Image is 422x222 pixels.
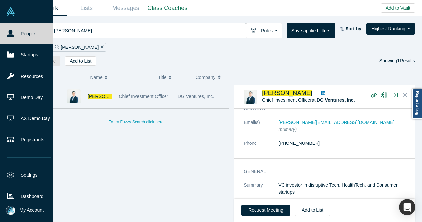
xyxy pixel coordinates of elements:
[262,90,312,96] a: [PERSON_NAME]
[244,90,257,104] img: Brian Yeh's Profile Image
[400,90,410,101] button: Close
[158,70,189,84] button: Title
[196,70,227,84] button: Company
[262,97,355,103] span: Chief Investment Officer at
[397,58,400,63] strong: 1
[244,168,401,175] h3: General
[241,205,290,216] button: Request Meeting
[379,56,415,66] div: Showing
[90,70,151,84] button: Name
[6,206,15,215] img: Mia Scott's Account
[317,97,355,103] a: DG Ventures, Inc.
[105,118,168,126] button: To try Fuzzy Search click here
[65,56,96,66] button: Add to List
[278,127,297,132] span: (primary)
[244,140,278,154] dt: Phone
[145,0,190,16] a: Class Coaches
[6,206,44,215] button: My Account
[366,23,415,35] button: Highest Ranking
[278,120,394,125] a: [PERSON_NAME][EMAIL_ADDRESS][DOMAIN_NAME]
[52,43,106,52] div: [PERSON_NAME]
[106,0,145,16] a: Messages
[158,70,166,84] span: Title
[287,23,335,38] button: Save applied filters
[244,105,401,112] h3: Contact
[88,94,126,99] a: [PERSON_NAME]
[178,94,214,99] span: DG Ventures, Inc.
[67,89,81,103] img: Brian Yeh's Profile Image
[295,205,330,216] button: Add to List
[244,119,278,140] dt: Email(s)
[99,44,104,51] button: Remove Filter
[381,3,415,13] button: Add to Vault
[278,141,320,146] a: [PHONE_NUMBER]
[246,23,282,38] button: Roles
[53,23,246,38] input: Search by name, title, company, summary, expertise, investment criteria or topics of focus
[397,58,415,63] span: Results
[6,7,15,16] img: Alchemist Vault Logo
[346,26,363,31] strong: Sort by:
[20,207,44,214] span: My Account
[244,182,278,203] dt: Summary
[412,89,422,119] a: Report a bug!
[67,0,106,16] a: Lists
[90,70,102,84] span: Name
[196,70,216,84] span: Company
[119,94,168,99] span: Chief Investment Officer
[278,182,410,196] p: VC investor in disruptive Tech, HealthTech, and Consumer startups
